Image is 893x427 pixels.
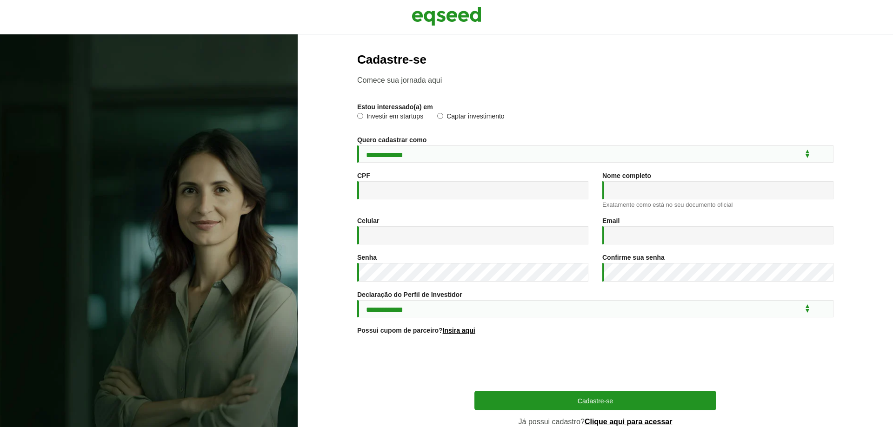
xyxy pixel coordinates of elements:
label: Confirme sua senha [602,254,665,261]
label: Declaração do Perfil de Investidor [357,291,462,298]
iframe: reCAPTCHA [525,345,666,381]
label: Celular [357,217,379,224]
a: Clique aqui para acessar [585,418,673,426]
img: EqSeed Logo [412,5,481,28]
label: Nome completo [602,172,651,179]
label: Senha [357,254,377,261]
button: Cadastre-se [474,391,716,410]
label: Captar investimento [437,113,505,122]
label: Possui cupom de parceiro? [357,327,475,334]
input: Investir em startups [357,113,363,119]
div: Exatamente como está no seu documento oficial [602,202,833,208]
label: CPF [357,172,370,179]
a: Insira aqui [443,327,475,334]
p: Comece sua jornada aqui [357,76,833,85]
label: Estou interessado(a) em [357,104,433,110]
h2: Cadastre-se [357,53,833,66]
p: Já possui cadastro? [474,417,716,426]
label: Investir em startups [357,113,423,122]
label: Email [602,217,620,224]
input: Captar investimento [437,113,443,119]
label: Quero cadastrar como [357,137,427,143]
